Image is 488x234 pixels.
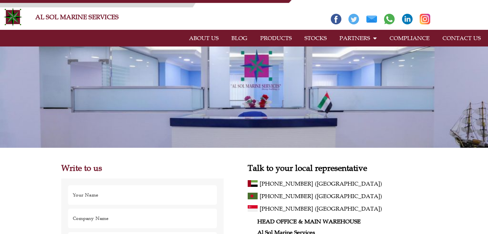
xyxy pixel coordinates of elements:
[257,218,361,225] strong: HEAD OFFICE & MAIN WAREHOUSE
[68,185,218,205] input: Your Name
[260,179,427,189] a: [PHONE_NUMBER] ([GEOGRAPHIC_DATA])
[3,7,22,27] img: Alsolmarine-logo
[183,31,225,46] a: ABOUT US
[68,208,218,229] input: Company Name
[260,191,382,201] span: [PHONE_NUMBER] ([GEOGRAPHIC_DATA])
[383,31,436,46] a: COMPLIANCE
[225,31,254,46] a: BLOG
[436,31,487,46] a: CONTACT US
[35,13,119,21] a: AL SOL MARINE SERVICES
[333,31,383,46] a: PARTNERS
[254,31,298,46] a: PRODUCTS
[260,191,427,201] a: [PHONE_NUMBER] ([GEOGRAPHIC_DATA])
[248,164,427,172] h2: Talk to your local representative
[260,204,427,214] a: [PHONE_NUMBER] ([GEOGRAPHIC_DATA])
[298,31,333,46] a: STOCKS
[260,204,382,214] span: [PHONE_NUMBER] ([GEOGRAPHIC_DATA])
[61,164,224,172] h2: Write to us
[260,179,382,189] span: [PHONE_NUMBER] ([GEOGRAPHIC_DATA])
